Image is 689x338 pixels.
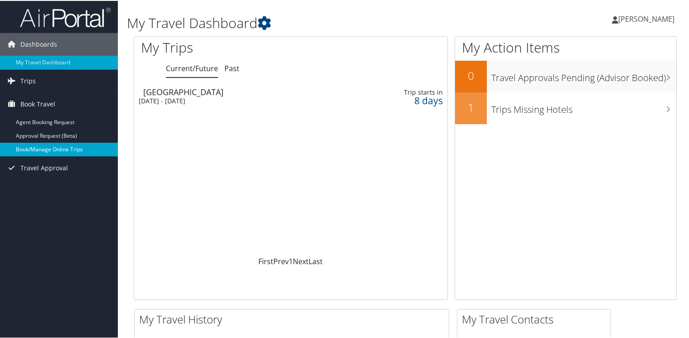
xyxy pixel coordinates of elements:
[20,6,111,27] img: airportal-logo.png
[20,69,36,92] span: Trips
[309,256,323,266] a: Last
[455,67,487,82] h2: 0
[139,311,449,326] h2: My Travel History
[258,256,273,266] a: First
[455,60,676,92] a: 0Travel Approvals Pending (Advisor Booked)
[20,92,55,115] span: Book Travel
[20,156,68,179] span: Travel Approval
[141,37,310,56] h1: My Trips
[462,311,611,326] h2: My Travel Contacts
[618,13,674,23] span: [PERSON_NAME]
[20,32,57,55] span: Dashboards
[143,87,341,95] div: [GEOGRAPHIC_DATA]
[127,13,498,32] h1: My Travel Dashboard
[374,87,442,96] div: Trip starts in
[293,256,309,266] a: Next
[166,63,218,72] a: Current/Future
[224,63,239,72] a: Past
[612,5,684,32] a: [PERSON_NAME]
[491,66,676,83] h3: Travel Approvals Pending (Advisor Booked)
[455,99,487,114] h2: 1
[374,96,442,104] div: 8 days
[491,98,676,115] h3: Trips Missing Hotels
[455,92,676,123] a: 1Trips Missing Hotels
[455,37,676,56] h1: My Action Items
[139,96,336,104] div: [DATE] - [DATE]
[273,256,289,266] a: Prev
[289,256,293,266] a: 1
